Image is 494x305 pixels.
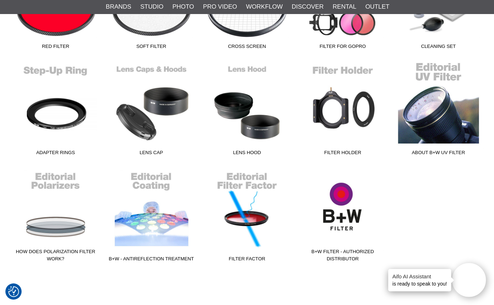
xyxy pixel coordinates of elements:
[140,2,163,12] a: Studio
[104,149,199,159] span: Lens cap
[295,248,391,265] span: B+W Filter - Authorized Distributor
[106,2,131,12] a: Brands
[203,2,237,12] a: Pro Video
[246,2,283,12] a: Workflow
[199,168,295,265] a: Filter Factor
[391,43,486,53] span: Cleaning Set
[104,255,199,265] span: B+W - Antireflection treatment
[333,2,357,12] a: Rental
[8,248,104,265] span: How does Polarization Filter work?
[391,62,486,159] a: About B+W UV Filter
[295,62,391,159] a: Filter Holder
[104,168,199,265] a: B+W - Antireflection treatment
[295,43,391,53] span: Filter for GoPro
[292,2,324,12] a: Discover
[295,149,391,159] span: Filter Holder
[104,43,199,53] span: Soft filter
[104,62,199,159] a: Lens cap
[199,62,295,159] a: Lens Hood
[8,43,104,53] span: Red Filter
[172,2,194,12] a: Photo
[199,43,295,53] span: Cross Screen
[365,2,389,12] a: Outlet
[199,149,295,159] span: Lens Hood
[199,255,295,265] span: Filter Factor
[8,286,19,297] img: Revisit consent button
[388,269,452,291] div: is ready to speak to you!
[391,149,486,159] span: About B+W UV Filter
[8,285,19,298] button: Consent Preferences
[8,168,104,265] a: How does Polarization Filter work?
[8,62,104,159] a: Adapter Rings
[8,149,104,159] span: Adapter Rings
[393,273,447,280] h4: Aifo AI Assistant
[295,168,391,265] a: B+W Filter - Authorized Distributor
